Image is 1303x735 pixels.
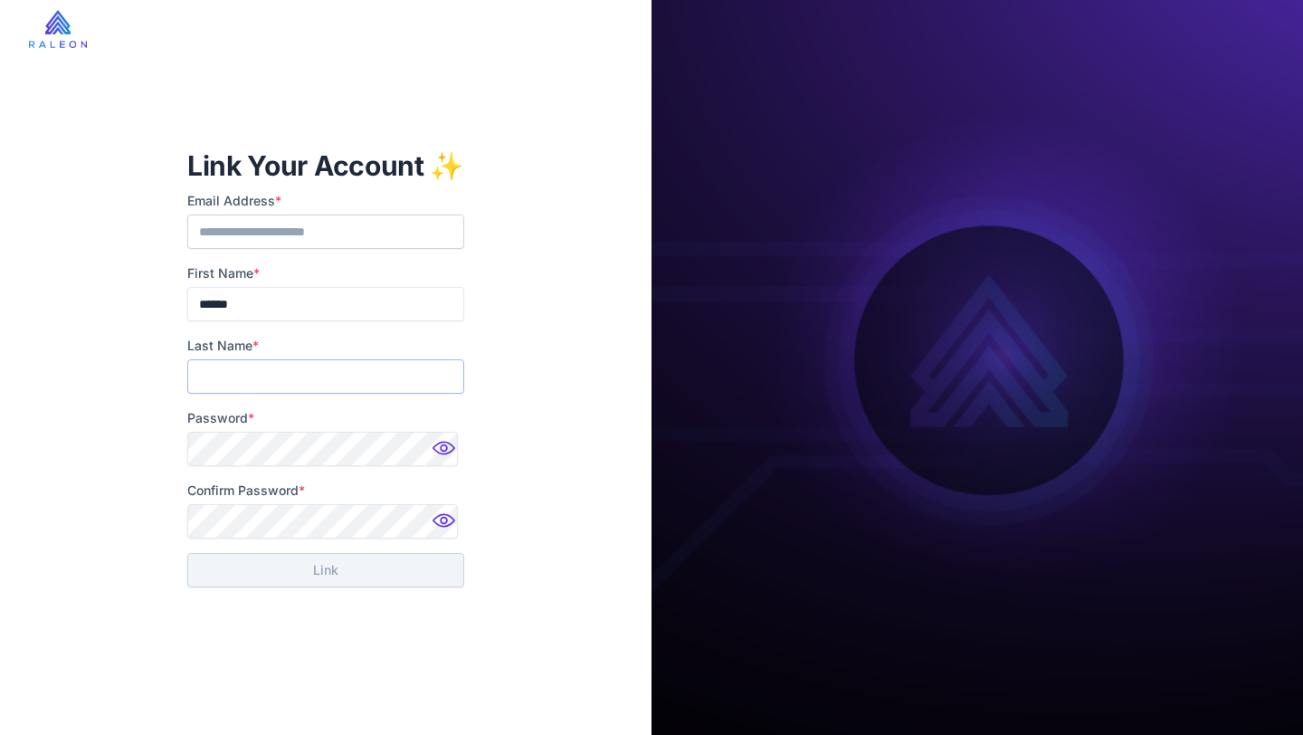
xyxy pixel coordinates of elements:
img: raleon-logo-whitebg.9aac0268.jpg [29,10,87,48]
label: Last Name [187,336,464,356]
img: Password hidden [428,508,464,544]
h1: Link Your Account ✨ [187,148,464,184]
label: Confirm Password [187,481,464,501]
label: First Name [187,263,464,283]
img: Password hidden [428,435,464,472]
button: Link [187,553,464,587]
label: Password [187,408,464,428]
label: Email Address [187,191,464,211]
